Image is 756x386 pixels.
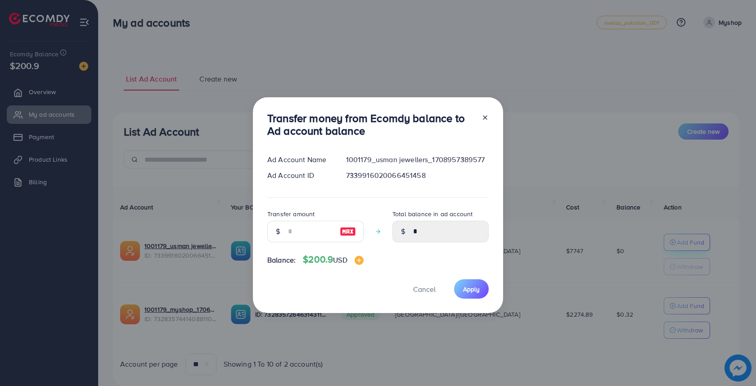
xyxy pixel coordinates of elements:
[413,284,436,294] span: Cancel
[303,254,363,265] h4: $200.9
[355,256,364,265] img: image
[392,209,472,218] label: Total balance in ad account
[339,154,496,165] div: 1001179_usman jewellers_1708957389577
[267,112,474,138] h3: Transfer money from Ecomdy balance to Ad account balance
[454,279,489,299] button: Apply
[260,154,339,165] div: Ad Account Name
[463,285,480,294] span: Apply
[267,255,296,265] span: Balance:
[333,255,347,265] span: USD
[267,209,315,218] label: Transfer amount
[339,170,496,181] div: 7339916020066451458
[260,170,339,181] div: Ad Account ID
[402,279,447,299] button: Cancel
[340,226,356,237] img: image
